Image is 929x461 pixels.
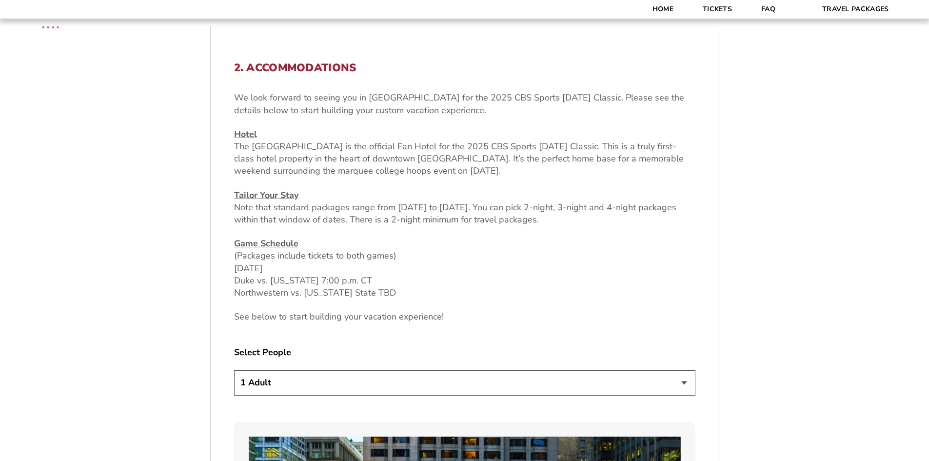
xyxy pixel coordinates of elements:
u: Hotel [234,128,257,140]
label: Select People [234,346,695,359]
h2: 2. Accommodations [234,61,695,74]
p: (Packages include tickets to both games) [DATE] Duke vs. [US_STATE] 7:00 p.m. CT Northwestern vs.... [234,238,695,299]
u: Tailor Your Stay [234,189,298,201]
img: CBS Sports Thanksgiving Classic [29,5,72,47]
p: We look forward to seeing you in [GEOGRAPHIC_DATA] for the 2025 CBS Sports [DATE] Classic. Please... [234,92,695,116]
u: Game Schedule [234,238,298,249]
span: See below to start building your vacation experience! [234,311,444,322]
p: Note that standard packages range from [DATE] to [DATE]. You can pick 2-night, 3-night and 4-nigh... [234,189,695,226]
p: The [GEOGRAPHIC_DATA] is the official Fan Hotel for the 2025 CBS Sports [DATE] Classic. This is a... [234,128,695,178]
